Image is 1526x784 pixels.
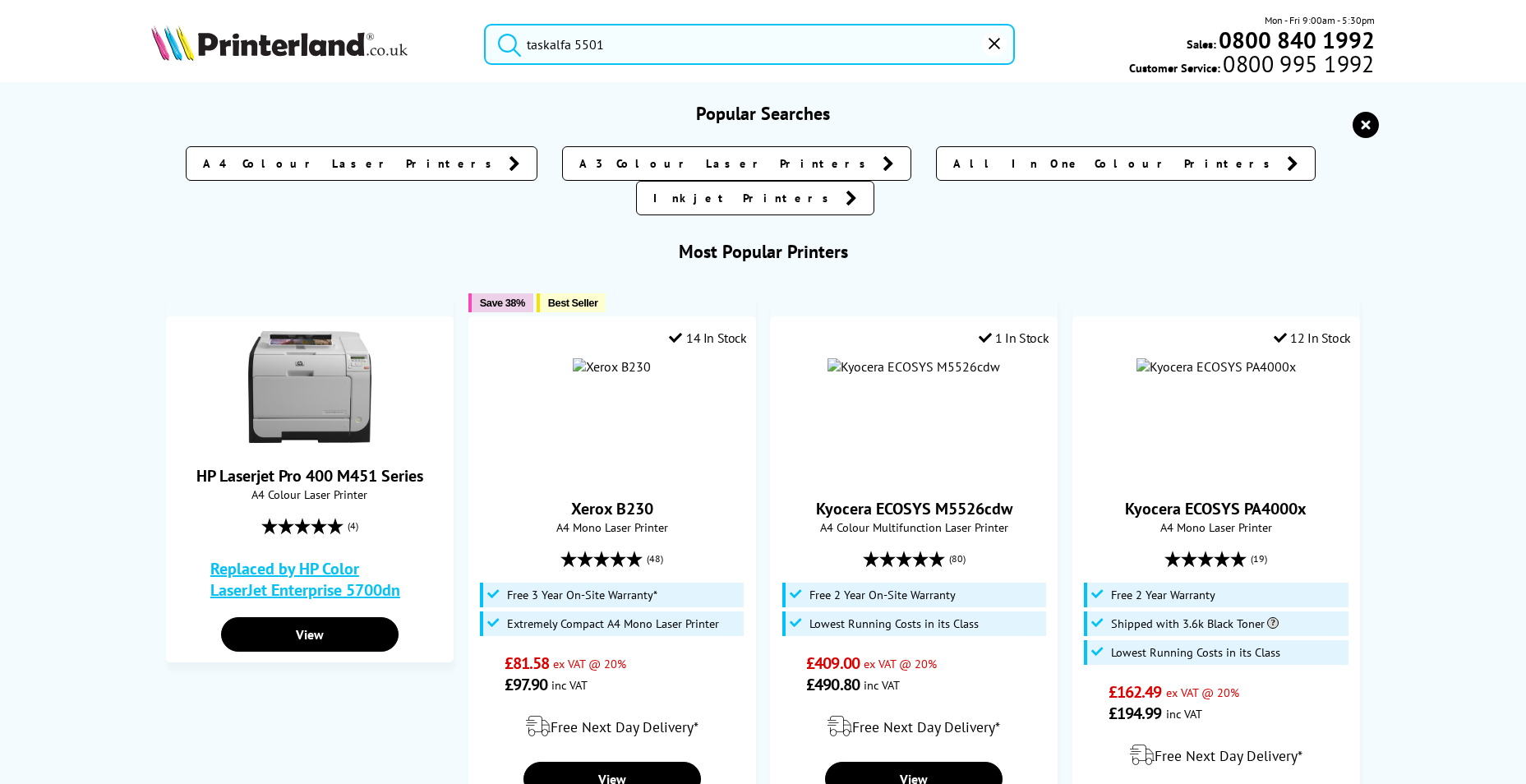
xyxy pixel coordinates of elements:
span: £81.58 [505,653,550,674]
span: Free 3 Year On-Site Warranty* [507,588,657,602]
button: Best Seller [537,293,606,312]
span: £162.49 [1109,681,1162,703]
img: Kyocera ECOSYS M5526cdw [828,358,1000,375]
div: modal_delivery [779,703,1049,749]
span: (19) [1251,543,1267,574]
div: modal_delivery [477,703,747,749]
span: All In One Colour Printers [953,155,1279,172]
span: Customer Service: [1129,56,1374,76]
div: 14 In Stock [669,330,746,346]
span: Free 2 Year Warranty [1111,588,1215,602]
span: Sales: [1187,36,1216,52]
div: 1 In Stock [979,330,1049,346]
span: ex VAT @ 20% [864,656,937,671]
img: HP Laserjet Pro 400 M451 Series [248,325,371,449]
span: (48) [647,543,663,574]
div: 12 In Stock [1274,330,1351,346]
img: Printerland Logo [151,25,408,61]
h3: Popular Searches [151,102,1375,125]
button: Save 38% [468,293,533,312]
a: All In One Colour Printers [936,146,1316,181]
a: 0800 840 1992 [1216,32,1375,48]
span: Shipped with 3.6k Black Toner [1111,617,1279,630]
span: £409.00 [806,653,860,674]
span: (80) [949,543,966,574]
span: (4) [348,510,358,542]
span: £490.80 [806,674,860,695]
a: Printerland Logo [151,25,463,64]
span: Save 38% [480,297,525,309]
a: HP Laserjet Pro 400 M451 Series [248,436,371,452]
span: Lowest Running Costs in its Class [1111,646,1280,659]
span: ex VAT @ 20% [1166,685,1239,700]
span: inc VAT [864,677,900,693]
span: Lowest Running Costs in its Class [809,617,979,630]
span: A4 Mono Laser Printer [1081,519,1351,535]
a: View [221,617,399,652]
a: Kyocera ECOSYS PA4000x [1125,498,1307,519]
span: Extremely Compact A4 Mono Laser Printer [507,617,719,630]
a: Inkjet Printers [636,181,874,215]
span: Inkjet Printers [653,190,837,206]
a: A3 Colour Laser Printers [562,146,911,181]
span: inc VAT [1166,706,1202,722]
a: Xerox B230 [571,498,653,519]
span: A4 Colour Laser Printers [203,155,500,172]
span: ex VAT @ 20% [553,656,626,671]
span: inc VAT [551,677,588,693]
img: Xerox B230 [573,358,651,375]
span: A4 Mono Laser Printer [477,519,747,535]
a: Kyocera ECOSYS M5526cdw [816,498,1012,519]
div: modal_delivery [1081,732,1351,778]
span: Best Seller [548,297,598,309]
a: HP Laserjet Pro 400 M451 Series [196,465,423,487]
span: Mon - Fri 9:00am - 5:30pm [1265,12,1375,28]
span: A3 Colour Laser Printers [579,155,874,172]
span: A4 Colour Laser Printer [175,487,445,502]
span: 0800 995 1992 [1220,56,1374,71]
b: 0800 840 1992 [1219,25,1375,55]
h3: Most Popular Printers [151,240,1375,263]
img: Kyocera ECOSYS PA4000x [1136,358,1296,375]
a: A4 Colour Laser Printers [186,146,537,181]
a: Replaced by HP Color LaserJet Enterprise 5700dn [210,558,417,601]
span: £194.99 [1109,703,1162,724]
span: A4 Colour Multifunction Laser Printer [779,519,1049,535]
span: £97.90 [505,674,548,695]
span: Free 2 Year On-Site Warranty [809,588,956,602]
